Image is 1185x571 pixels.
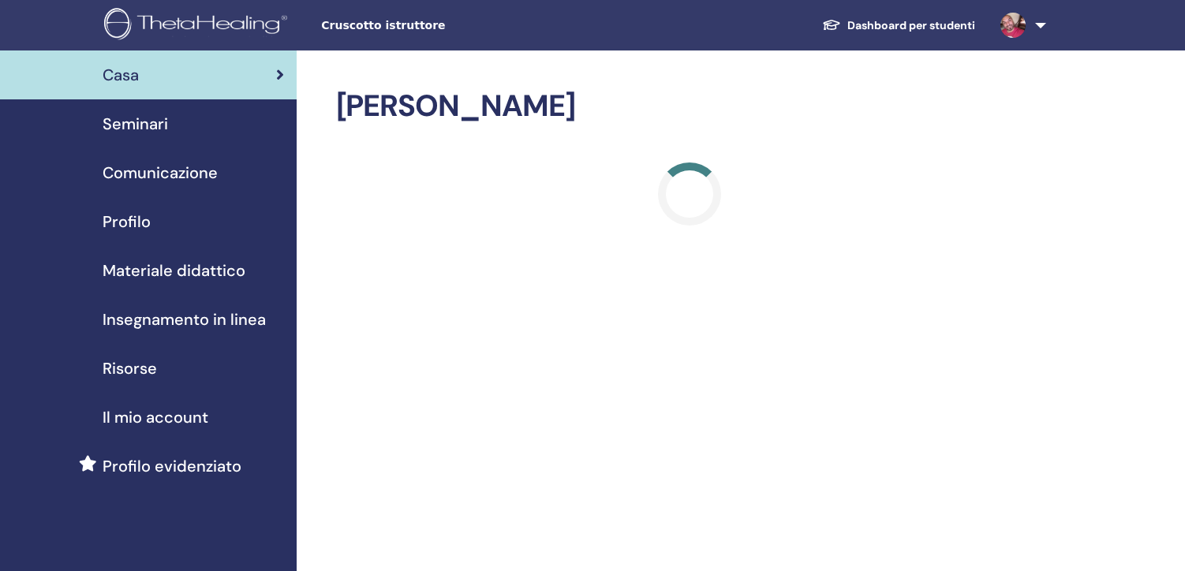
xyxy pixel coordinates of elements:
a: Dashboard per studenti [809,11,988,40]
img: default.jpg [1000,13,1026,38]
span: Il mio account [103,405,208,429]
span: Comunicazione [103,161,218,185]
span: Profilo evidenziato [103,454,241,478]
span: Insegnamento in linea [103,308,266,331]
span: Cruscotto istruttore [321,17,558,34]
span: Risorse [103,356,157,380]
span: Materiale didattico [103,259,245,282]
span: Profilo [103,210,151,233]
img: logo.png [104,8,293,43]
span: Casa [103,63,139,87]
h2: [PERSON_NAME] [336,88,1044,125]
span: Seminari [103,112,168,136]
img: graduation-cap-white.svg [822,18,841,32]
